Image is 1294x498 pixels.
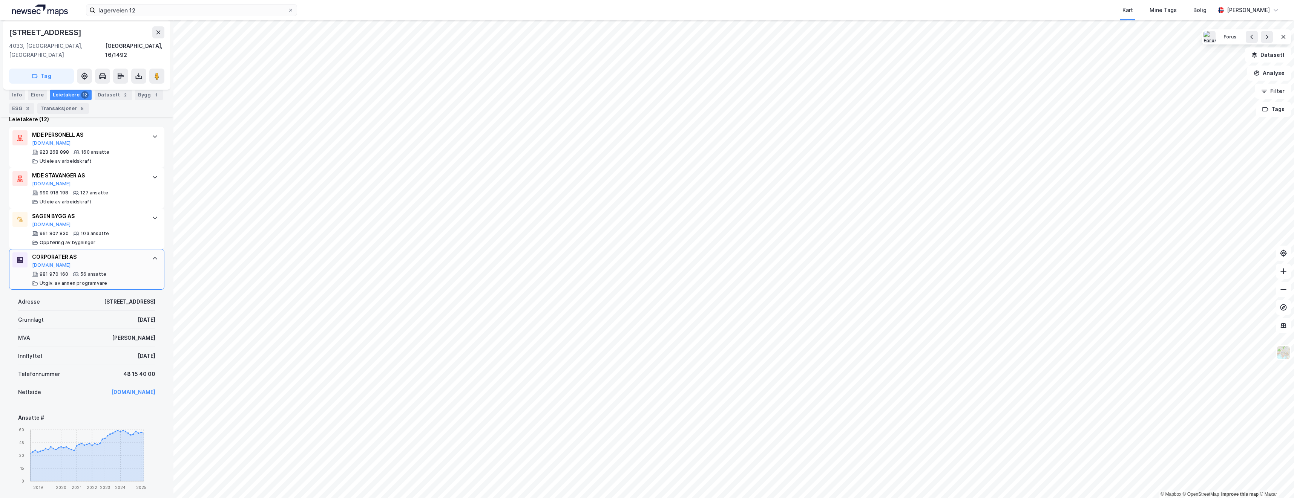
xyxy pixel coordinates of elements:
div: Leietakere (12) [9,115,164,124]
button: [DOMAIN_NAME] [32,140,71,146]
div: 103 ansatte [81,231,109,237]
div: Ansatte # [18,413,155,422]
div: 160 ansatte [81,149,109,155]
div: [STREET_ADDRESS] [104,297,155,306]
a: OpenStreetMap [1183,492,1219,497]
iframe: Chat Widget [1256,462,1294,498]
div: CORPORATER AS [32,252,144,261]
div: 923 268 898 [40,149,69,155]
div: Telefonnummer [18,370,60,379]
div: 1 [152,91,160,99]
tspan: 0 [21,478,24,483]
tspan: 2019 [33,485,43,490]
div: Oppføring av bygninger [40,240,95,246]
div: Datasett [95,90,132,100]
tspan: 45 [19,440,24,445]
button: [DOMAIN_NAME] [32,262,71,268]
button: [DOMAIN_NAME] [32,222,71,228]
div: Forus [1223,34,1237,40]
div: 5 [78,105,86,112]
div: MDE PERSONELL AS [32,130,144,139]
a: Improve this map [1221,492,1259,497]
div: Bygg [135,90,163,100]
div: Adresse [18,297,40,306]
div: ESG [9,103,34,114]
div: Transaksjoner [37,103,89,114]
div: Nettside [18,388,41,397]
tspan: 2024 [115,485,126,490]
tspan: 2023 [100,485,110,490]
div: 3 [24,105,31,112]
a: Mapbox [1161,492,1181,497]
div: Kart [1122,6,1133,15]
tspan: 15 [20,466,24,470]
button: Filter [1255,84,1291,99]
tspan: 2025 [136,485,146,490]
div: [DATE] [138,315,155,324]
input: Søk på adresse, matrikkel, gårdeiere, leietakere eller personer [95,5,288,16]
div: Bolig [1193,6,1207,15]
tspan: 2020 [56,485,66,490]
div: [GEOGRAPHIC_DATA], 16/1492 [105,41,164,60]
button: Tags [1256,102,1291,117]
div: [STREET_ADDRESS] [9,26,83,38]
div: 2 [121,91,129,99]
button: Forus [1219,31,1242,43]
div: 4033, [GEOGRAPHIC_DATA], [GEOGRAPHIC_DATA] [9,41,105,60]
div: [PERSON_NAME] [1227,6,1270,15]
div: MDE STAVANGER AS [32,171,144,180]
div: 981 970 160 [40,271,68,277]
div: MVA [18,333,30,342]
div: 12 [81,91,89,99]
button: [DOMAIN_NAME] [32,181,71,187]
div: Kontrollprogram for chat [1256,462,1294,498]
button: Analyse [1247,66,1291,81]
div: Info [9,90,25,100]
div: Utleie av arbeidskraft [40,158,92,164]
div: Utleie av arbeidskraft [40,199,92,205]
div: Mine Tags [1150,6,1177,15]
tspan: 2021 [72,485,81,490]
div: Eiere [28,90,47,100]
tspan: 30 [19,453,24,457]
button: Tag [9,69,74,84]
div: 48 15 40 00 [123,370,155,379]
div: 127 ansatte [80,190,108,196]
div: 961 802 830 [40,231,69,237]
div: Leietakere [50,90,92,100]
img: Z [1276,345,1291,360]
div: 56 ansatte [80,271,106,277]
div: 990 918 198 [40,190,68,196]
div: Utgiv. av annen programvare [40,280,107,286]
img: Forus [1204,31,1216,43]
div: [PERSON_NAME] [112,333,155,342]
button: Datasett [1245,47,1291,63]
div: [DATE] [138,351,155,361]
tspan: 60 [19,427,24,432]
div: Innflyttet [18,351,43,361]
tspan: 2022 [87,485,97,490]
div: SAGEN BYGG AS [32,212,144,221]
a: [DOMAIN_NAME] [111,389,155,395]
img: logo.a4113a55bc3d86da70a041830d287a7e.svg [12,5,68,16]
div: Grunnlagt [18,315,44,324]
